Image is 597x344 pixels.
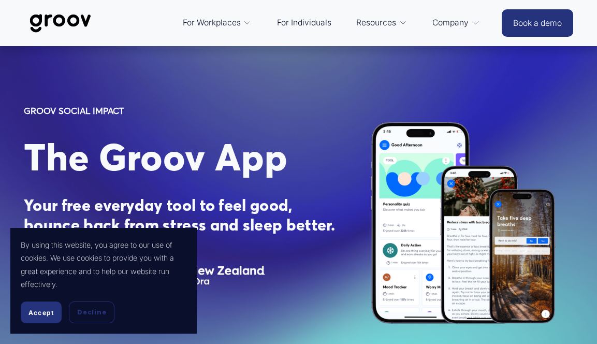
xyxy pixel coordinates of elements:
[24,195,336,235] strong: Your free everyday tool to feel good, bounce back from stress and sleep better.
[24,134,287,180] span: The Groov App
[24,6,97,40] img: Groov | Workplace Science Platform | Unlock Performance | Drive Results
[432,16,469,30] span: Company
[351,10,412,35] a: folder dropdown
[24,105,124,116] strong: GROOV SOCIAL IMPACT
[427,10,485,35] a: folder dropdown
[502,9,573,37] a: Book a demo
[10,228,197,334] section: Cookie banner
[28,309,54,317] span: Accept
[178,10,257,35] a: folder dropdown
[356,16,396,30] span: Resources
[77,308,106,317] span: Decline
[21,302,62,323] button: Accept
[183,16,241,30] span: For Workplaces
[272,10,337,35] a: For Individuals
[69,302,114,323] button: Decline
[21,238,186,292] p: By using this website, you agree to our use of cookies. We use cookies to provide you with a grea...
